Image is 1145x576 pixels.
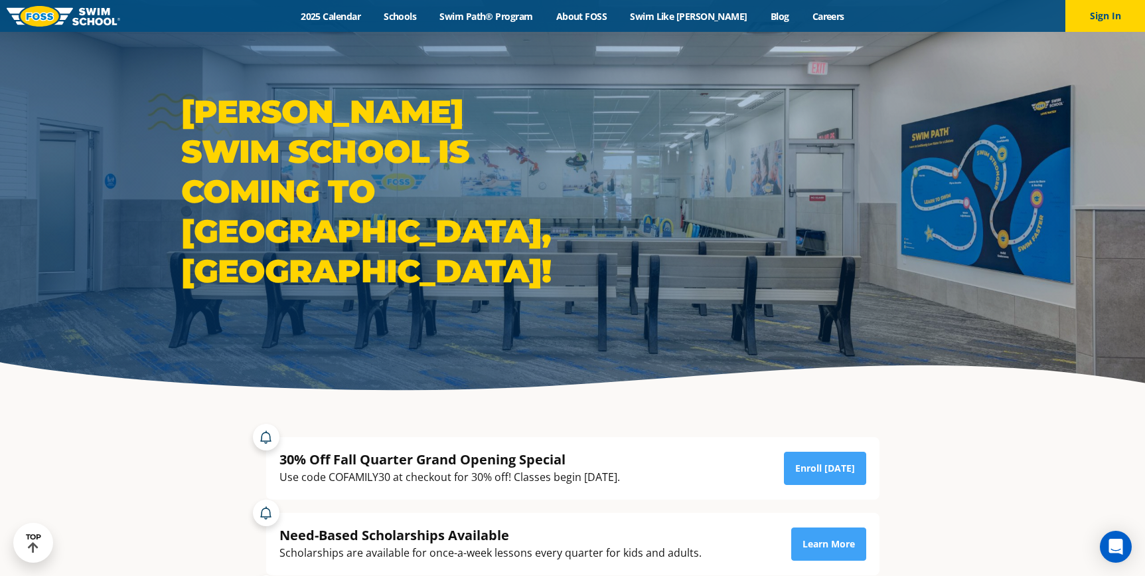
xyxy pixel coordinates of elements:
a: Learn More [791,528,866,561]
a: Enroll [DATE] [784,452,866,485]
a: Blog [759,10,801,23]
a: About FOSS [544,10,619,23]
div: 30% Off Fall Quarter Grand Opening Special [279,450,620,468]
a: Swim Like [PERSON_NAME] [619,10,759,23]
a: Schools [372,10,428,23]
div: Use code COFAMILY30 at checkout for 30% off! Classes begin [DATE]. [279,468,620,486]
a: Swim Path® Program [428,10,544,23]
h1: [PERSON_NAME] Swim School is coming to [GEOGRAPHIC_DATA], [GEOGRAPHIC_DATA]! [181,92,566,291]
div: Open Intercom Messenger [1100,531,1132,563]
div: Scholarships are available for once-a-week lessons every quarter for kids and adults. [279,544,702,562]
img: FOSS Swim School Logo [7,6,120,27]
div: TOP [26,533,41,553]
a: Careers [801,10,856,23]
div: Need-Based Scholarships Available [279,526,702,544]
a: 2025 Calendar [289,10,372,23]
